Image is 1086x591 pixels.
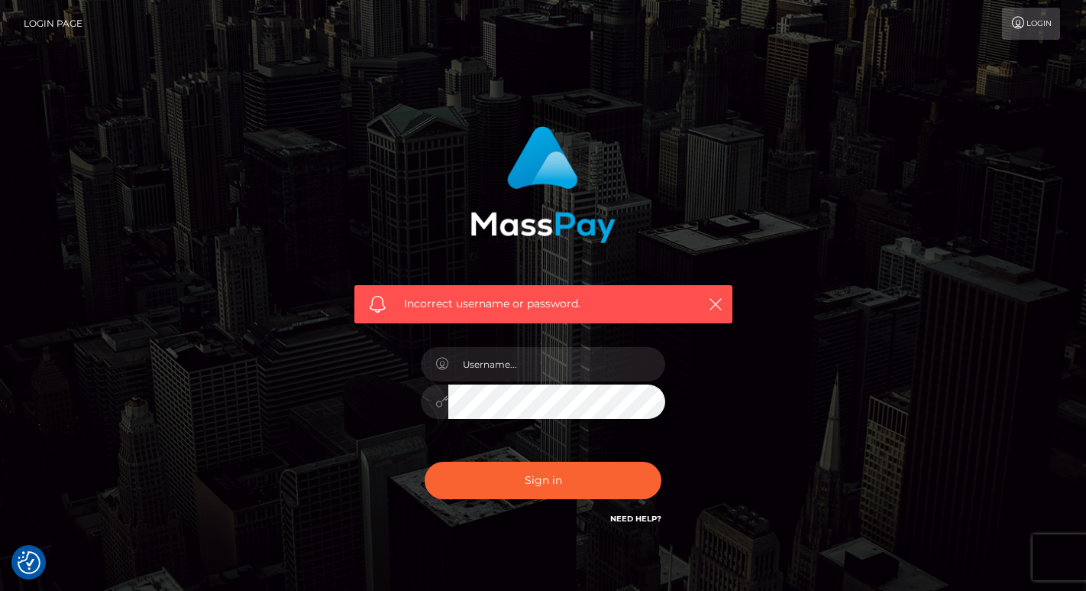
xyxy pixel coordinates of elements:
a: Need Help? [610,514,661,524]
a: Login [1002,8,1060,40]
input: Username... [448,347,665,382]
span: Incorrect username or password. [404,296,683,312]
img: Revisit consent button [18,551,40,574]
button: Consent Preferences [18,551,40,574]
button: Sign in [425,462,661,499]
img: MassPay Login [470,126,616,243]
a: Login Page [24,8,82,40]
